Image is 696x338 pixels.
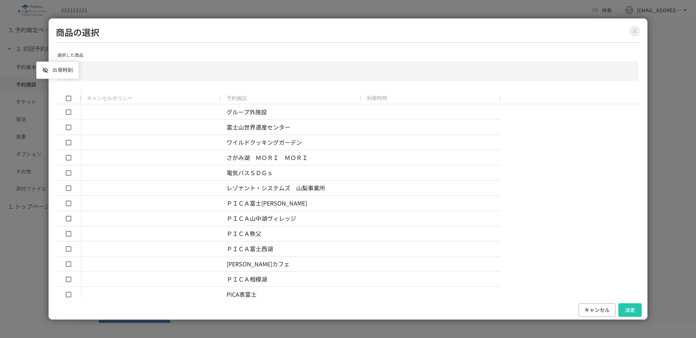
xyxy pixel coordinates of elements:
p: PICA表富士 [227,290,257,299]
span: キャンセルポリシー [87,95,133,102]
h2: 商品の選択 [56,26,640,43]
p: ＰＩＣＡ富士西湖 [227,244,273,254]
button: Close modal [629,26,640,37]
button: キャンセル [579,303,616,317]
p: さがみ湖 ＭＯＲＩ ＭＯＲＩ [227,153,308,162]
p: 電気バスＳＤＧｓ [227,168,273,178]
p: レゾナント・システムズ 山梨事業所 [227,183,325,193]
p: グループ外施設 [227,107,267,117]
div: 出発時刻 [53,67,73,73]
p: 選択した商品 [57,51,638,58]
p: ＰＩＣＡ相模湖 [227,275,267,284]
span: 到着時間 [367,95,387,102]
p: 富士山世界遺産センター [227,123,290,132]
p: ＰＩＣＡ富士[PERSON_NAME] [227,199,307,208]
p: [PERSON_NAME]カフェ [227,259,290,269]
p: ワイルドクッキングガーデン [227,138,302,147]
p: ＰＩＣＡ山中湖ヴィレッジ [227,214,296,223]
p: ＰＩＣＡ秩父 [227,229,261,238]
span: 予約施設 [227,95,247,102]
button: 決定 [618,303,642,317]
